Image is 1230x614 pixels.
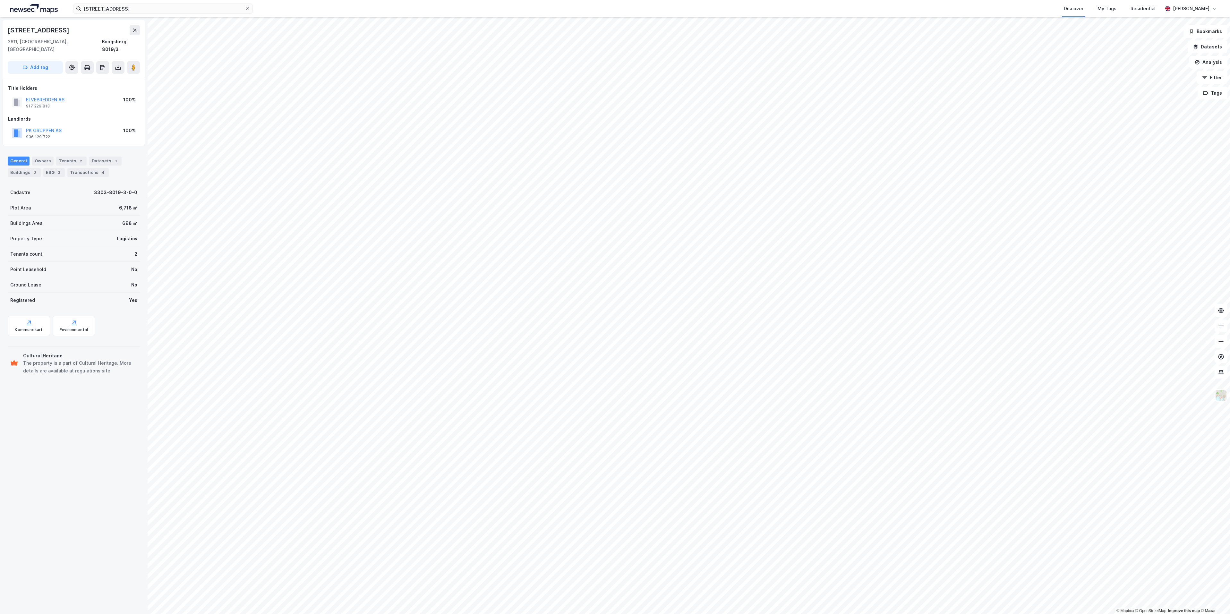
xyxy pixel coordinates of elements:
div: 6,718 ㎡ [119,204,137,212]
div: Datasets [89,157,122,166]
iframe: Chat Widget [1198,583,1230,614]
div: 2 [134,250,137,258]
div: Plot Area [10,204,31,212]
div: 3303-8019-3-0-0 [94,189,137,196]
div: 3 [56,169,62,176]
button: Bookmarks [1183,25,1227,38]
div: Discover [1064,5,1083,13]
div: Cadastre [10,189,30,196]
img: Z [1215,389,1227,401]
div: [PERSON_NAME] [1173,5,1209,13]
div: Tenants count [10,250,42,258]
div: Kongsberg, 8019/3 [102,38,140,53]
button: Add tag [8,61,63,74]
div: Owners [32,157,54,166]
div: Title Holders [8,84,140,92]
input: Search by address, cadastre, landlords, tenants or people [81,4,245,13]
div: 936 129 722 [26,134,50,140]
div: 2 [78,158,84,164]
div: Residential [1131,5,1156,13]
div: General [8,157,30,166]
div: No [131,281,137,289]
div: Logistics [117,235,137,243]
a: OpenStreetMap [1135,609,1166,613]
div: 2 [32,169,38,176]
div: Cultural Heritage [23,352,137,360]
div: Registered [10,296,35,304]
div: Buildings Area [10,219,42,227]
div: Tenants [56,157,87,166]
div: Kommunekart [15,327,43,332]
div: 1 [113,158,119,164]
div: Ground Lease [10,281,41,289]
div: No [131,266,137,273]
img: logo.a4113a55bc3d86da70a041830d287a7e.svg [10,4,58,13]
a: Improve this map [1168,609,1200,613]
div: The property is a part of Cultural Heritage. More details are available at regulations site [23,359,137,375]
div: [STREET_ADDRESS] [8,25,71,35]
div: Point Leasehold [10,266,46,273]
div: 3611, [GEOGRAPHIC_DATA], [GEOGRAPHIC_DATA] [8,38,102,53]
button: Datasets [1188,40,1227,53]
div: Buildings [8,168,41,177]
div: 917 229 813 [26,104,50,109]
a: Mapbox [1116,609,1134,613]
button: Filter [1197,71,1227,84]
button: Tags [1198,87,1227,99]
div: 100% [123,96,136,104]
div: My Tags [1098,5,1116,13]
div: 100% [123,127,136,134]
div: Environmental [60,327,88,332]
div: 698 ㎡ [122,219,137,227]
div: 4 [100,169,106,176]
button: Analysis [1189,56,1227,69]
div: ESG [43,168,65,177]
div: Yes [129,296,137,304]
div: Property Type [10,235,42,243]
div: Transactions [67,168,109,177]
div: Landlords [8,115,140,123]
